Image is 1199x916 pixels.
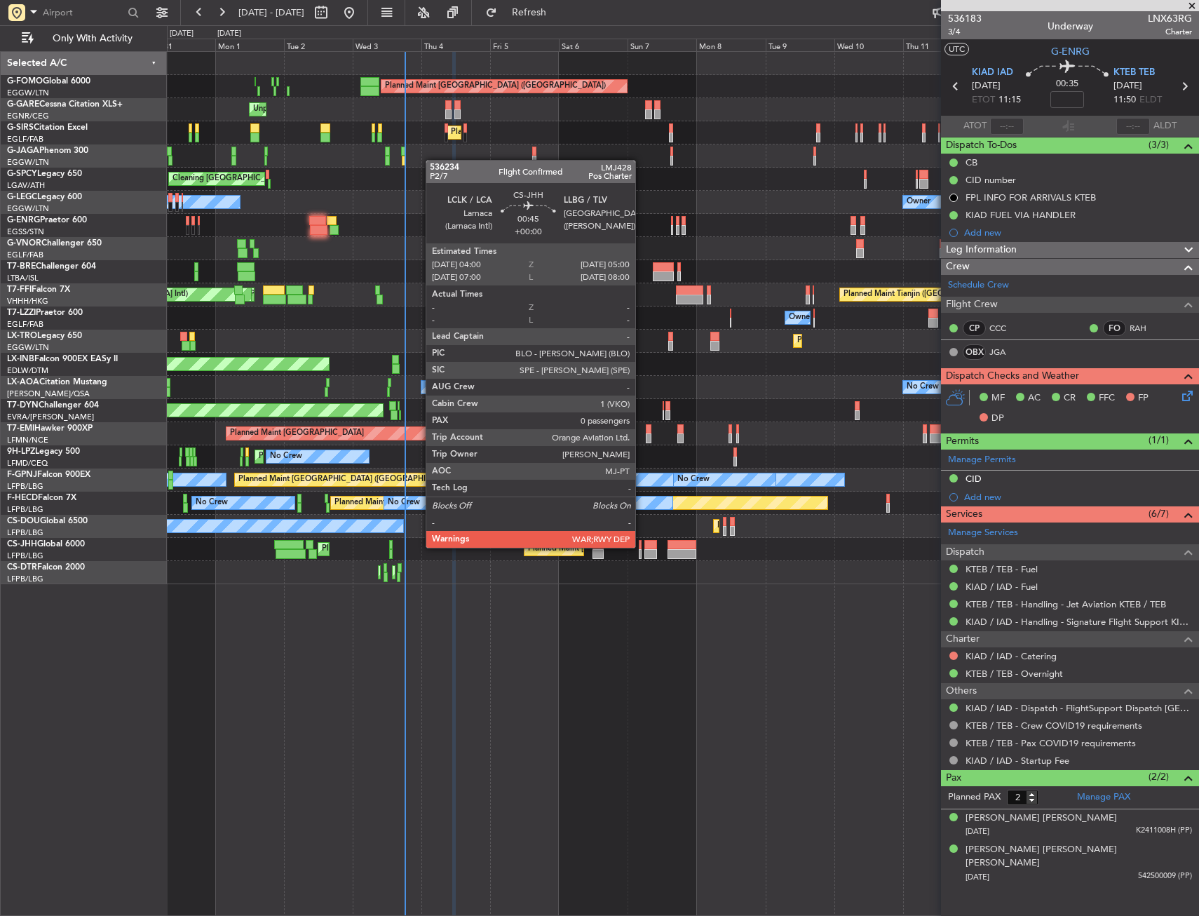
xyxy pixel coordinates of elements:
[1103,321,1126,336] div: FO
[7,285,32,294] span: T7-FFI
[966,581,1038,593] a: KIAD / IAD - Fuel
[966,668,1063,680] a: KTEB / TEB - Overnight
[494,469,526,490] div: No Crew
[217,28,241,40] div: [DATE]
[7,319,43,330] a: EGLF/FAB
[966,720,1142,732] a: KTEB / TEB - Crew COVID19 requirements
[989,346,1021,358] a: JGA
[7,424,34,433] span: T7-EMI
[946,433,979,450] span: Permits
[7,355,118,363] a: LX-INBFalcon 900EX EASy II
[972,66,1013,80] span: KIAD IAD
[7,540,85,548] a: CS-JHHGlobal 6000
[998,93,1021,107] span: 11:15
[7,239,102,248] a: G-VNORChallenger 650
[7,147,88,155] a: G-JAGAPhenom 300
[1149,769,1169,784] span: (2/2)
[991,412,1004,426] span: DP
[7,100,39,109] span: G-GARE
[972,93,995,107] span: ETOT
[990,118,1024,135] input: --:--
[7,551,43,561] a: LFPB/LBG
[989,322,1021,335] a: CCC
[7,123,88,132] a: G-SIRSCitation Excel
[1048,19,1093,34] div: Underway
[421,39,490,51] div: Thu 4
[696,39,765,51] div: Mon 8
[1113,79,1142,93] span: [DATE]
[966,872,989,882] span: [DATE]
[7,193,82,201] a: G-LEGCLegacy 600
[717,516,938,537] div: Planned Maint [GEOGRAPHIC_DATA] ([GEOGRAPHIC_DATA])
[903,39,972,51] div: Thu 11
[966,156,977,168] div: CB
[966,616,1192,628] a: KIAD / IAD - Handling - Signature Flight Support KIAD / IAD
[1149,433,1169,447] span: (1/1)
[7,574,43,584] a: LFPB/LBG
[7,447,80,456] a: 9H-LPZLegacy 500
[238,469,459,490] div: Planned Maint [GEOGRAPHIC_DATA] ([GEOGRAPHIC_DATA])
[7,365,48,376] a: EDLW/DTM
[425,377,583,398] div: No Crew [GEOGRAPHIC_DATA] (Dublin Intl)
[7,216,87,224] a: G-ENRGPraetor 600
[7,435,48,445] a: LFMN/NCE
[991,391,1005,405] span: MF
[7,285,70,294] a: T7-FFIFalcon 7X
[946,631,980,647] span: Charter
[7,88,49,98] a: EGGW/LTN
[7,262,36,271] span: T7-BRE
[490,39,559,51] div: Fri 5
[7,494,76,502] a: F-HECDFalcon 7X
[43,2,123,23] input: Airport
[196,492,228,513] div: No Crew
[7,332,37,340] span: LX-TRO
[7,332,82,340] a: LX-TROLegacy 650
[966,843,1192,870] div: [PERSON_NAME] [PERSON_NAME] [PERSON_NAME]
[7,563,85,572] a: CS-DTRFalcon 2000
[7,170,82,178] a: G-SPCYLegacy 650
[1149,506,1169,521] span: (6/7)
[7,527,43,538] a: LFPB/LBG
[834,39,903,51] div: Wed 10
[789,307,813,328] div: Owner
[238,6,304,19] span: [DATE] - [DATE]
[36,34,148,43] span: Only With Activity
[963,321,986,336] div: CP
[7,227,44,237] a: EGSS/STN
[1153,119,1177,133] span: ALDT
[766,39,834,51] div: Tue 9
[7,494,38,502] span: F-HECD
[1148,26,1192,38] span: Charter
[7,77,43,86] span: G-FOMO
[7,123,34,132] span: G-SIRS
[353,39,421,51] div: Wed 3
[1136,825,1192,837] span: K2411008H (PP)
[388,492,420,513] div: No Crew
[500,8,559,18] span: Refresh
[1130,322,1161,335] a: RAH
[948,453,1016,467] a: Manage Permits
[964,491,1192,503] div: Add new
[7,100,123,109] a: G-GARECessna Citation XLS+
[948,526,1018,540] a: Manage Services
[7,296,48,307] a: VHHH/HKG
[7,504,43,515] a: LFPB/LBG
[946,506,982,523] span: Services
[7,170,37,178] span: G-SPCY
[322,539,543,560] div: Planned Maint [GEOGRAPHIC_DATA] ([GEOGRAPHIC_DATA])
[944,43,969,55] button: UTC
[7,342,49,353] a: EGGW/LTN
[966,755,1069,767] a: KIAD / IAD - Startup Fee
[966,650,1057,662] a: KIAD / IAD - Catering
[1099,391,1115,405] span: FFC
[1113,93,1136,107] span: 11:50
[7,157,49,168] a: EGGW/LTN
[7,180,45,191] a: LGAV/ATH
[514,238,735,259] div: Planned Maint [GEOGRAPHIC_DATA] ([GEOGRAPHIC_DATA])
[907,377,1005,398] div: No Crew [PERSON_NAME]
[7,401,39,410] span: T7-DYN
[1113,66,1155,80] span: KTEB TEB
[946,683,977,699] span: Others
[1064,391,1076,405] span: CR
[797,330,889,351] div: Planned Maint Dusseldorf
